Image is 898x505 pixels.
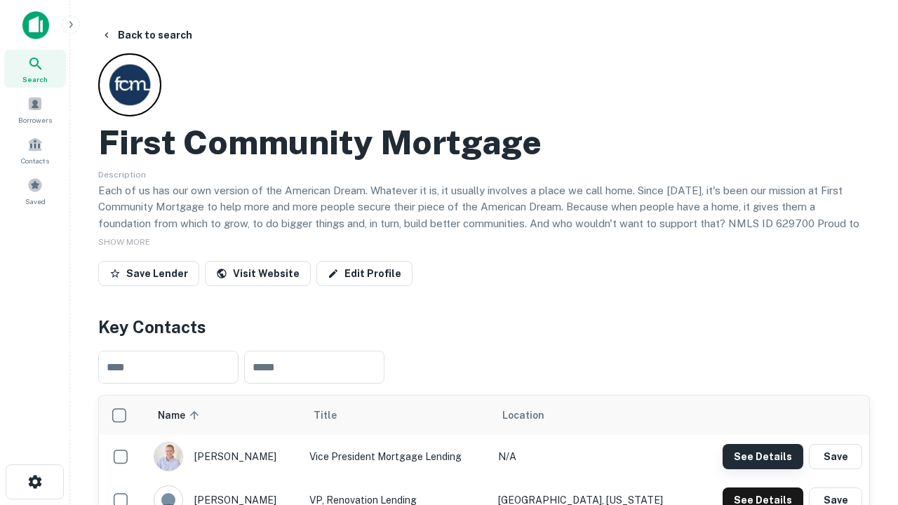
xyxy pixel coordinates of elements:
[98,237,150,247] span: SHOW MORE
[4,50,66,88] a: Search
[95,22,198,48] button: Back to search
[502,407,544,424] span: Location
[158,407,203,424] span: Name
[98,122,542,163] h2: First Community Mortgage
[491,435,695,478] td: N/A
[491,396,695,435] th: Location
[98,182,870,248] p: Each of us has our own version of the American Dream. Whatever it is, it usually involves a place...
[18,114,52,126] span: Borrowers
[154,442,295,471] div: [PERSON_NAME]
[22,74,48,85] span: Search
[21,155,49,166] span: Contacts
[147,396,302,435] th: Name
[205,261,311,286] a: Visit Website
[723,444,803,469] button: See Details
[4,90,66,128] a: Borrowers
[4,131,66,169] a: Contacts
[25,196,46,207] span: Saved
[828,393,898,460] iframe: Chat Widget
[809,444,862,469] button: Save
[314,407,355,424] span: Title
[98,314,870,339] h4: Key Contacts
[98,261,199,286] button: Save Lender
[22,11,49,39] img: capitalize-icon.png
[302,435,491,478] td: Vice President Mortgage Lending
[316,261,413,286] a: Edit Profile
[4,172,66,210] a: Saved
[154,443,182,471] img: 1520878720083
[98,170,146,180] span: Description
[302,396,491,435] th: Title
